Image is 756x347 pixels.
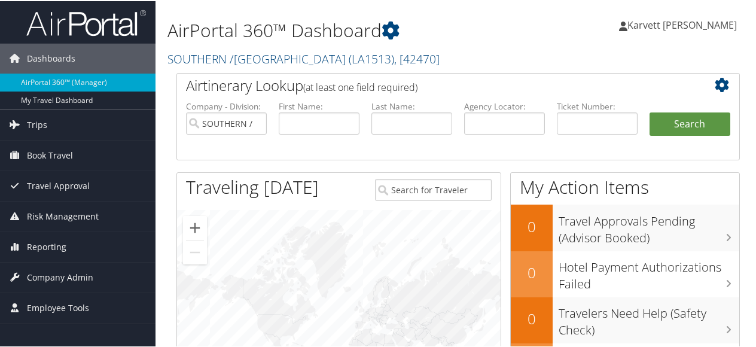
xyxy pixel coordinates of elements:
[27,109,47,139] span: Trips
[511,261,553,282] h2: 0
[375,178,492,200] input: Search for Traveler
[511,203,739,249] a: 0Travel Approvals Pending (Advisor Booked)
[303,80,417,93] span: (at least one field required)
[186,173,319,199] h1: Traveling [DATE]
[559,206,739,245] h3: Travel Approvals Pending (Advisor Booked)
[619,6,749,42] a: Karvett [PERSON_NAME]
[27,292,89,322] span: Employee Tools
[627,17,737,31] span: Karvett [PERSON_NAME]
[167,50,440,66] a: SOUTHERN /[GEOGRAPHIC_DATA]
[559,298,739,337] h3: Travelers Need Help (Safety Check)
[650,111,730,135] button: Search
[279,99,359,111] label: First Name:
[27,261,93,291] span: Company Admin
[511,296,739,342] a: 0Travelers Need Help (Safety Check)
[27,170,90,200] span: Travel Approval
[559,252,739,291] h3: Hotel Payment Authorizations Failed
[186,74,684,95] h2: Airtinerary Lookup
[26,8,146,36] img: airportal-logo.png
[394,50,440,66] span: , [ 42470 ]
[27,42,75,72] span: Dashboards
[186,99,267,111] label: Company - Division:
[511,215,553,236] h2: 0
[511,173,739,199] h1: My Action Items
[511,308,553,328] h2: 0
[27,139,73,169] span: Book Travel
[183,239,207,263] button: Zoom out
[349,50,394,66] span: ( LA1513 )
[371,99,452,111] label: Last Name:
[167,17,555,42] h1: AirPortal 360™ Dashboard
[557,99,638,111] label: Ticket Number:
[27,200,99,230] span: Risk Management
[183,215,207,239] button: Zoom in
[27,231,66,261] span: Reporting
[511,250,739,296] a: 0Hotel Payment Authorizations Failed
[464,99,545,111] label: Agency Locator:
